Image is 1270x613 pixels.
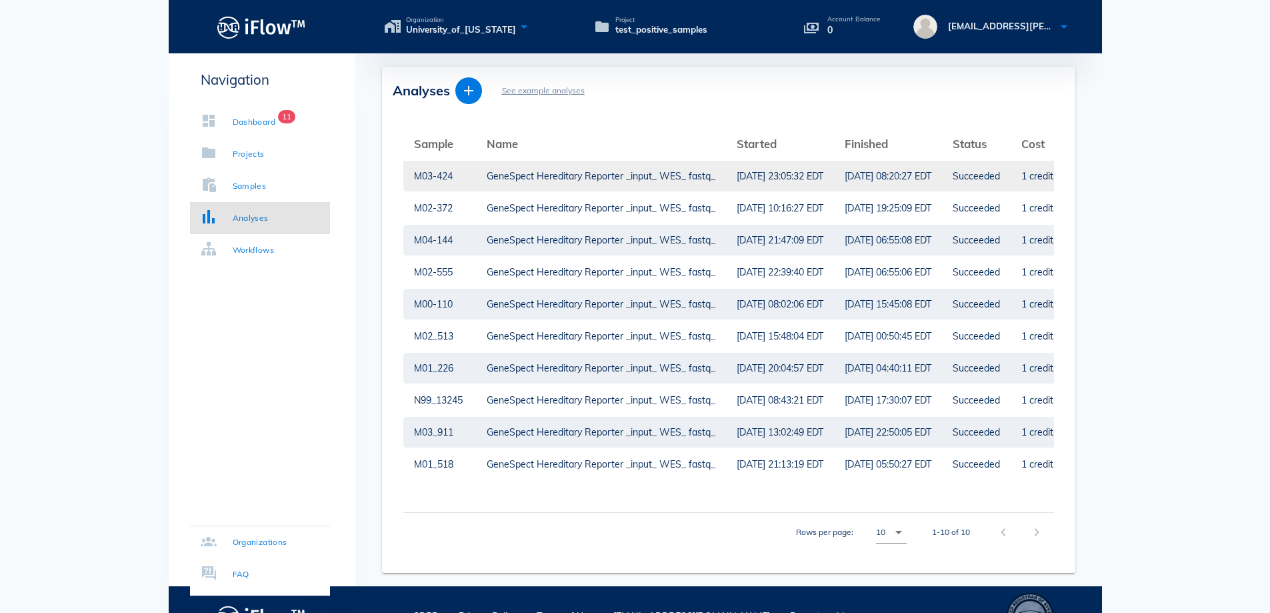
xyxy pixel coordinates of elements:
span: University_of_[US_STATE] [406,23,516,37]
div: 1 credits [1021,353,1058,384]
a: [DATE] 19:25:09 EDT [845,193,931,223]
span: Analyses [393,82,450,99]
div: 1 credits [1021,257,1058,287]
span: Name [487,137,518,151]
a: M03_911 [414,417,465,448]
a: [DATE] 22:50:05 EDT [845,417,931,448]
div: M02-372 [414,193,465,223]
a: [DATE] 08:02:06 EDT [737,289,823,320]
p: Navigation [190,69,330,90]
a: M01_518 [414,449,465,480]
p: Account Balance [827,16,881,23]
a: Succeeded [953,321,1000,352]
a: Succeeded [953,161,1000,191]
a: GeneSpect Hereditary Reporter _input_ WES_ fastq_ [487,321,715,352]
div: Projects [233,147,265,161]
div: [DATE] 23:05:32 EDT [737,161,823,191]
a: Logo [169,12,355,42]
div: [DATE] 20:04:57 EDT [737,353,823,384]
div: Organizations [233,536,287,549]
th: Started: Not sorted. Activate to sort ascending. [726,128,834,160]
a: [DATE] 08:43:21 EDT [737,385,823,416]
a: Succeeded [953,289,1000,320]
div: Workflows [233,243,275,257]
a: M02_513 [414,321,465,352]
div: 1-10 of 10 [932,526,970,538]
a: M04-144 [414,225,465,255]
a: M03-424 [414,161,465,191]
div: FAQ [233,568,249,581]
span: Status [953,137,987,151]
span: Sample [414,137,453,151]
a: GeneSpect Hereditary Reporter _input_ WES_ fastq_ [487,417,715,448]
div: [DATE] 05:50:27 EDT [845,449,931,480]
div: Samples [233,179,267,193]
th: Name: Not sorted. Activate to sort ascending. [476,128,726,160]
a: [DATE] 15:45:08 EDT [845,289,931,320]
a: Succeeded [953,353,1000,384]
a: [DATE] 00:50:45 EDT [845,321,931,352]
a: 1 credits [1021,193,1058,223]
div: Succeeded [953,257,1000,287]
a: 1 credits [1021,161,1058,191]
a: Succeeded [953,417,1000,448]
span: Finished [845,137,888,151]
a: Succeeded [953,385,1000,416]
a: GeneSpect Hereditary Reporter _input_ WES_ fastq_ [487,449,715,480]
th: Cost [1011,128,1069,160]
a: [DATE] 13:02:49 EDT [737,417,823,448]
span: Organization [406,17,516,23]
div: 10Rows per page: [876,522,907,543]
a: 1 credits [1021,289,1058,320]
a: [DATE] 21:13:19 EDT [737,449,823,480]
div: [DATE] 15:48:04 EDT [737,321,823,352]
a: GeneSpect Hereditary Reporter _input_ WES_ fastq_ [487,353,715,384]
a: 1 credits [1021,449,1058,480]
div: 1 credits [1021,225,1058,255]
p: 0 [827,23,881,37]
a: [DATE] 08:20:27 EDT [845,161,931,191]
div: Dashboard [233,115,276,129]
a: M01_226 [414,353,465,384]
a: M00-110 [414,289,465,320]
a: 1 credits [1021,385,1058,416]
a: N99_13245 [414,385,465,416]
a: 1 credits [1021,417,1058,448]
a: M02-555 [414,257,465,287]
i: arrow_drop_down [891,524,907,540]
th: Finished: Not sorted. Activate to sort ascending. [834,128,942,160]
a: [DATE] 06:55:06 EDT [845,257,931,287]
div: GeneSpect Hereditary Reporter _input_ WES_ fastq_ [487,161,715,191]
a: [DATE] 21:47:09 EDT [737,225,823,255]
a: 1 credits [1021,321,1058,352]
a: [DATE] 04:40:11 EDT [845,353,931,384]
a: GeneSpect Hereditary Reporter _input_ WES_ fastq_ [487,385,715,416]
a: [DATE] 10:16:27 EDT [737,193,823,223]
